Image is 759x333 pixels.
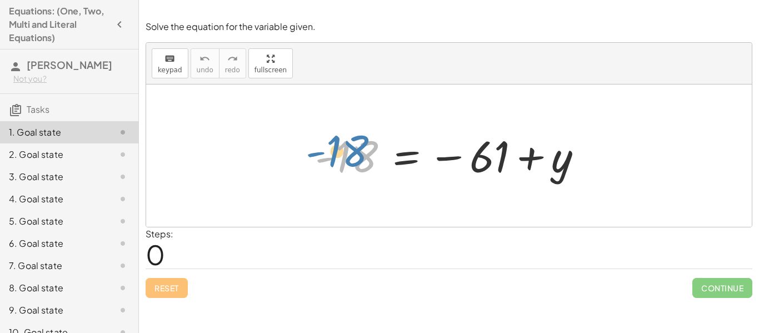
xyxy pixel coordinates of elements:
i: Task not started. [116,170,129,183]
div: 2. Goal state [9,148,98,161]
button: undoundo [191,48,219,78]
button: redoredo [219,48,246,78]
span: fullscreen [254,66,287,74]
i: Task not started. [116,215,129,228]
i: keyboard [164,52,175,66]
div: 8. Goal state [9,281,98,295]
i: Task not started. [116,148,129,161]
div: 6. Goal state [9,237,98,250]
div: 9. Goal state [9,304,98,317]
i: redo [227,52,238,66]
h4: Equations: (One, Two, Multi and Literal Equations) [9,4,109,44]
span: Tasks [27,103,49,115]
div: 1. Goal state [9,126,98,139]
i: Task not started. [116,259,129,272]
span: undo [197,66,213,74]
div: 3. Goal state [9,170,98,183]
i: Task not started. [116,281,129,295]
span: redo [225,66,240,74]
i: Task not started. [116,126,129,139]
i: Task not started. [116,237,129,250]
label: Steps: [146,228,173,240]
i: undo [199,52,210,66]
i: Task not started. [116,304,129,317]
span: 0 [146,237,165,271]
button: fullscreen [248,48,293,78]
span: [PERSON_NAME] [27,58,112,71]
div: 7. Goal state [9,259,98,272]
div: 4. Goal state [9,192,98,206]
div: 5. Goal state [9,215,98,228]
button: keyboardkeypad [152,48,188,78]
i: Task not started. [116,192,129,206]
p: Solve the equation for the variable given. [146,21,752,33]
div: Not you? [13,73,129,85]
span: keypad [158,66,182,74]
